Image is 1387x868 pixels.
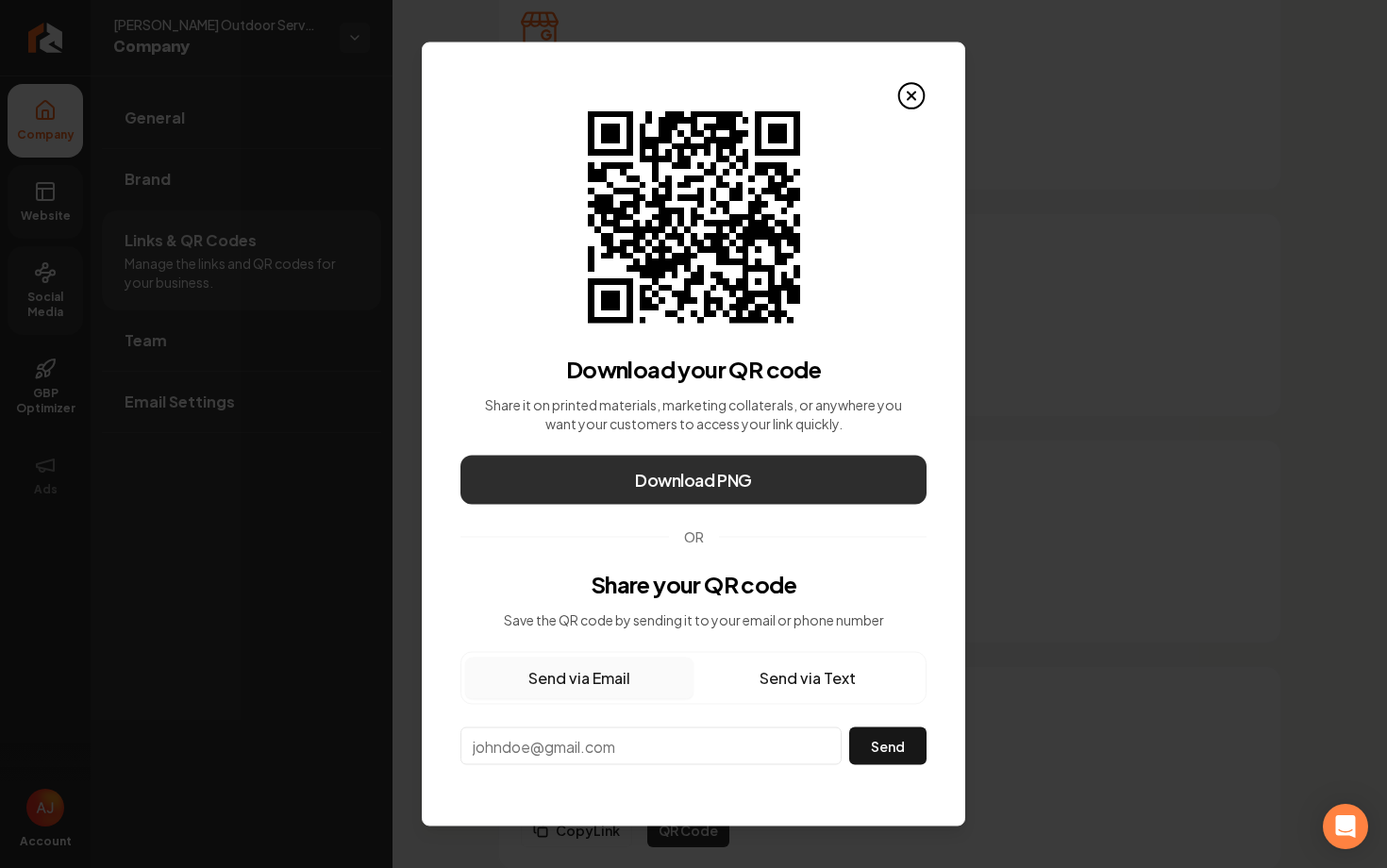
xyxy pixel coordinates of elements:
button: Send via Email [465,658,693,699]
input: johndoe@gmail.com [460,727,842,765]
button: Send via Text [693,658,922,699]
button: Download PNG [460,456,927,505]
p: Share it on printed materials, marketing collaterals, or anywhere you want your customers to acce... [482,395,905,433]
h3: Share your QR code [591,569,796,599]
p: Save the QR code by sending it to your email or phone number [504,610,884,629]
span: OR [684,527,704,546]
h3: Download your QR code [566,354,821,384]
span: Download PNG [635,467,752,493]
button: Send [849,727,927,765]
